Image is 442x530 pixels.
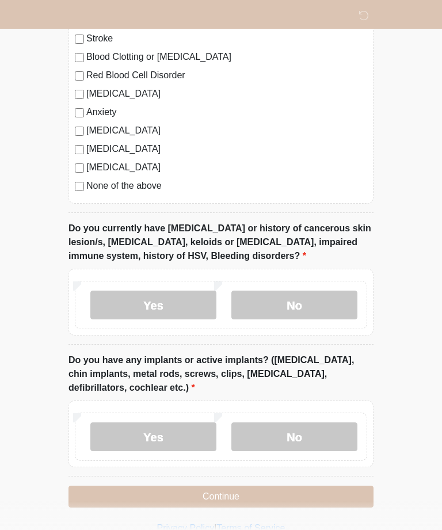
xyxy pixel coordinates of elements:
label: [MEDICAL_DATA] [86,87,367,101]
label: Yes [90,291,216,319]
button: Continue [68,486,374,508]
input: [MEDICAL_DATA] [75,90,84,99]
label: [MEDICAL_DATA] [86,124,367,138]
label: Blood Clotting or [MEDICAL_DATA] [86,50,367,64]
input: Stroke [75,35,84,44]
label: No [231,422,357,451]
label: Do you currently have [MEDICAL_DATA] or history of cancerous skin lesion/s, [MEDICAL_DATA], keloi... [68,222,374,263]
input: [MEDICAL_DATA] [75,163,84,173]
label: Yes [90,422,216,451]
label: [MEDICAL_DATA] [86,161,367,174]
label: Do you have any implants or active implants? ([MEDICAL_DATA], chin implants, metal rods, screws, ... [68,353,374,395]
label: [MEDICAL_DATA] [86,142,367,156]
input: Blood Clotting or [MEDICAL_DATA] [75,53,84,62]
input: None of the above [75,182,84,191]
label: Stroke [86,32,367,45]
input: [MEDICAL_DATA] [75,127,84,136]
label: No [231,291,357,319]
label: Red Blood Cell Disorder [86,68,367,82]
img: Sm Skin La Laser Logo [57,9,72,23]
input: [MEDICAL_DATA] [75,145,84,154]
label: None of the above [86,179,367,193]
label: Anxiety [86,105,367,119]
input: Red Blood Cell Disorder [75,71,84,81]
input: Anxiety [75,108,84,117]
